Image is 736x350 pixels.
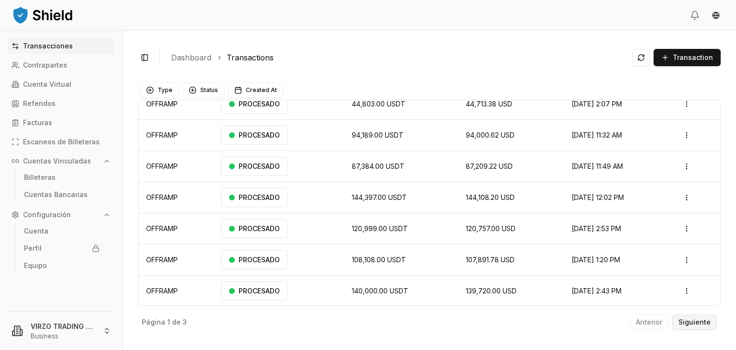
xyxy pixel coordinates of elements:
span: [DATE] 1:20 PM [572,256,620,264]
a: Referidos [8,96,115,111]
td: OFFRAMP [138,244,213,275]
div: PROCESADO [221,157,288,176]
span: 144,397.00 USDT [352,193,407,201]
span: 108,108.00 USDT [352,256,406,264]
button: Cuentas Vinculadas [8,153,115,169]
a: Perfil [20,241,103,256]
a: Cuentas Bancarias [20,187,103,202]
span: 120,999.00 USDT [352,224,408,233]
div: PROCESADO [221,281,288,301]
p: Facturas [23,119,52,126]
p: de [172,319,181,326]
span: 140,000.00 USDT [352,287,408,295]
span: 87,209.22 USD [466,162,513,170]
span: 87,384.00 USDT [352,162,404,170]
p: Cuenta Virtual [23,81,71,88]
a: Facturas [8,115,115,130]
p: Business [31,331,95,341]
span: Created At [246,86,277,94]
p: Cuentas Bancarias [24,191,88,198]
p: Referidos [23,100,56,107]
a: Dashboard [171,52,211,63]
td: OFFRAMP [138,182,213,213]
span: 44,803.00 USDT [352,100,405,108]
p: Transacciones [23,43,73,49]
div: PROCESADO [221,94,288,114]
button: Siguiente [672,315,717,330]
div: PROCESADO [221,219,288,238]
div: PROCESADO [221,250,288,269]
p: Cuentas Vinculadas [23,158,91,164]
span: [DATE] 2:43 PM [572,287,621,295]
span: 44,713.38 USD [466,100,512,108]
p: VIRZO TRADING LLC [31,321,95,331]
button: Transaction [654,49,721,66]
button: Status [183,82,224,98]
a: Cuenta Virtual [8,77,115,92]
span: [DATE] 2:53 PM [572,224,621,233]
a: Cuenta [20,223,103,239]
a: Transacciones [8,38,115,54]
span: 120,757.00 USD [466,224,516,233]
button: Configuración [8,207,115,222]
div: PROCESADO [221,188,288,207]
a: Escaneos de Billeteras [8,134,115,150]
p: Cuenta [24,228,48,234]
span: 94,000.62 USD [466,131,515,139]
span: [DATE] 12:02 PM [572,193,624,201]
td: OFFRAMP [138,119,213,151]
div: PROCESADO [221,126,288,145]
td: OFFRAMP [138,213,213,244]
p: Configuración [23,211,71,218]
span: 139,720.00 USD [466,287,517,295]
span: 94,189.00 USDT [352,131,403,139]
span: Transaction [673,53,713,62]
p: 1 [167,319,170,326]
td: OFFRAMP [138,88,213,119]
p: Billeteras [24,174,56,181]
a: Transactions [227,52,274,63]
p: Siguiente [678,319,711,326]
span: [DATE] 2:07 PM [572,100,622,108]
p: 3 [183,319,187,326]
span: 144,108.20 USD [466,193,515,201]
p: Perfil [24,245,42,252]
img: ShieldPay Logo [11,5,74,24]
a: Equipo [20,258,103,273]
td: OFFRAMP [138,275,213,306]
p: Contrapartes [23,62,67,69]
button: VIRZO TRADING LLCBusiness [4,315,118,346]
a: Billeteras [20,170,103,185]
span: [DATE] 11:32 AM [572,131,622,139]
p: Escaneos de Billeteras [23,139,100,145]
span: [DATE] 11:49 AM [572,162,623,170]
button: Created At [228,82,283,98]
a: Contrapartes [8,58,115,73]
nav: breadcrumb [171,52,625,63]
p: Página [142,319,165,326]
td: OFFRAMP [138,151,213,182]
p: Equipo [24,262,47,269]
span: 107,891.78 USD [466,256,515,264]
button: Type [140,82,179,98]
